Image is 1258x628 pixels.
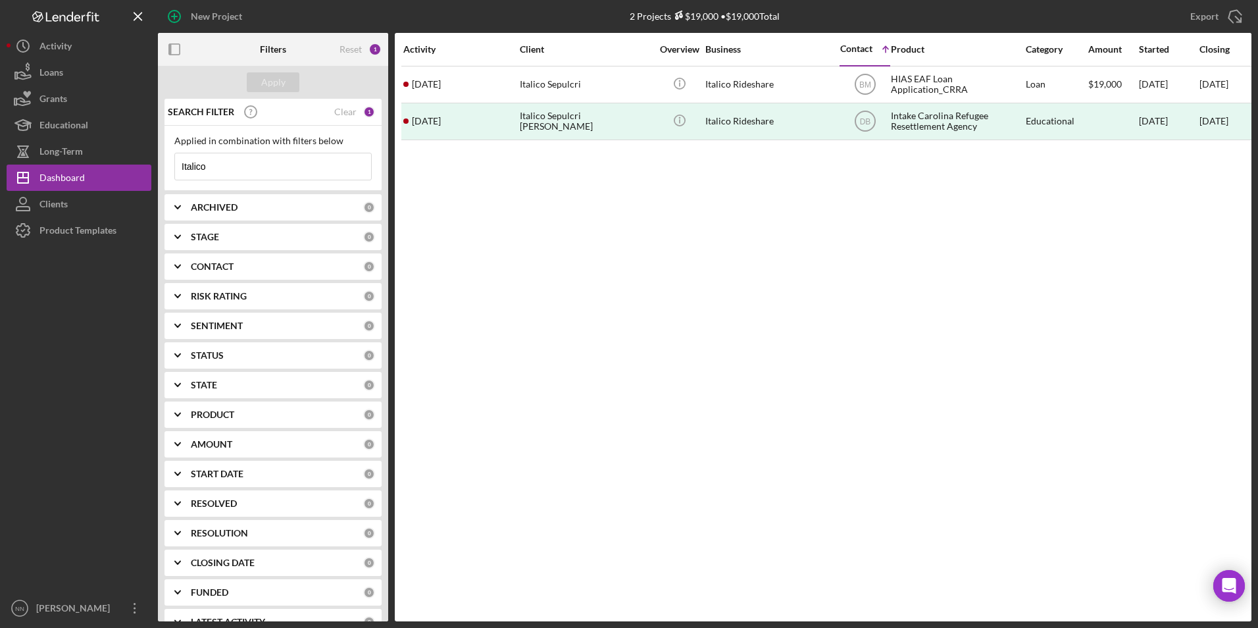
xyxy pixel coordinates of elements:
div: Loan [1026,67,1087,102]
time: [DATE] [1199,115,1228,126]
button: Long-Term [7,138,151,165]
div: 0 [363,468,375,480]
time: [DATE] [1199,78,1228,90]
b: RESOLUTION [191,528,248,538]
b: PRODUCT [191,409,234,420]
b: Filters [260,44,286,55]
b: RISK RATING [191,291,247,301]
div: Italico Rideshare [705,67,837,102]
button: Apply [247,72,299,92]
div: 2 Projects • $19,000 Total [630,11,780,22]
div: Clients [39,191,68,221]
b: SEARCH FILTER [168,107,234,117]
div: Italico Rideshare [705,104,837,139]
b: ARCHIVED [191,202,238,213]
div: HIAS EAF Loan Application_CRRA [891,67,1022,102]
button: Clients [7,191,151,217]
div: Educational [1026,104,1087,139]
b: AMOUNT [191,439,232,450]
div: Reset [340,44,362,55]
button: New Project [158,3,255,30]
div: 0 [363,201,375,213]
div: Educational [39,112,88,142]
div: $19,000 [1088,67,1138,102]
div: $19,000 [671,11,718,22]
div: Business [705,44,837,55]
div: Open Intercom Messenger [1213,570,1245,602]
div: Loans [39,59,63,89]
div: Amount [1088,44,1138,55]
div: 0 [363,498,375,510]
time: 2025-06-25 15:10 [412,116,441,126]
b: CONTACT [191,261,234,272]
div: Italico Sepulcri [PERSON_NAME] [520,104,651,139]
b: STAGE [191,232,219,242]
button: Educational [7,112,151,138]
b: STATUS [191,350,224,361]
div: 0 [363,557,375,569]
div: 0 [363,409,375,421]
div: Activity [403,44,518,55]
b: RESOLVED [191,498,237,509]
div: 1 [368,43,382,56]
div: 0 [363,379,375,391]
time: 2025-05-01 16:24 [412,79,441,90]
button: Export [1177,3,1251,30]
div: Activity [39,33,72,63]
div: [DATE] [1139,104,1198,139]
div: Started [1139,44,1198,55]
text: BM [859,80,871,90]
b: START DATE [191,469,243,479]
div: 0 [363,527,375,539]
button: Product Templates [7,217,151,244]
div: 0 [363,616,375,628]
div: Intake Carolina Refugee Resettlement Agency [891,104,1022,139]
div: Client [520,44,651,55]
div: Applied in combination with filters below [174,136,372,146]
b: FUNDED [191,587,228,598]
div: Apply [261,72,286,92]
div: 0 [363,438,375,450]
div: Export [1190,3,1219,30]
button: Loans [7,59,151,86]
div: Grants [39,86,67,115]
div: 0 [363,587,375,598]
div: Product [891,44,1022,55]
div: Clear [334,107,357,117]
div: [PERSON_NAME] [33,595,118,625]
div: New Project [191,3,242,30]
button: Dashboard [7,165,151,191]
div: 0 [363,320,375,332]
b: SENTIMENT [191,321,243,331]
div: 0 [363,350,375,361]
div: 1 [363,106,375,118]
div: Overview [655,44,704,55]
button: NN[PERSON_NAME] [7,595,151,621]
div: Category [1026,44,1087,55]
b: CLOSING DATE [191,558,255,568]
b: STATE [191,380,217,390]
div: Long-Term [39,138,83,168]
div: 0 [363,290,375,302]
button: Activity [7,33,151,59]
button: Grants [7,86,151,112]
div: Italico Sepulcri [520,67,651,102]
text: NN [15,605,24,612]
div: Dashboard [39,165,85,194]
div: Product Templates [39,217,116,247]
div: [DATE] [1139,67,1198,102]
b: LATEST ACTIVITY [191,617,265,627]
div: 0 [363,261,375,273]
div: 0 [363,231,375,243]
text: DB [859,117,870,126]
div: Contact [840,43,872,54]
